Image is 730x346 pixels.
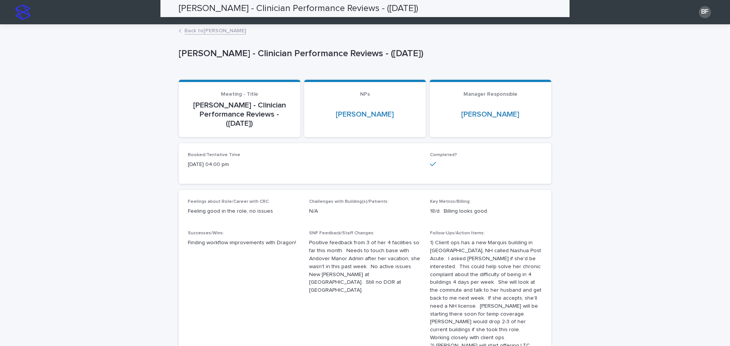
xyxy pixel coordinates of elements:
p: 18/d. Billing looks good. [430,207,542,215]
a: [PERSON_NAME] [336,110,394,119]
span: Feelings about Role/Career with CRC [188,199,269,204]
span: Manager Responsible [463,92,517,97]
p: Finding workflow improvements with Dragon! [188,239,300,247]
span: Completed? [430,153,457,157]
p: [PERSON_NAME] - Clinician Performance Reviews - ([DATE]) [188,101,291,128]
span: SNF Feedback/Staff Changes: [309,231,375,235]
div: BF [699,6,711,18]
p: N/A [309,207,421,215]
span: Meeting - Title [221,92,258,97]
p: Feeling good in the role, no issues [188,207,300,215]
span: NPs [360,92,370,97]
p: [DATE] 04:00 pm [188,161,300,169]
p: Positive feedback from 3 of her 4 facilities so far this month. Needs to touch base with Andover ... [309,239,421,294]
img: stacker-logo-s-only.png [15,5,30,20]
p: [PERSON_NAME] - Clinician Performance Reviews - ([DATE]) [179,48,548,59]
span: Challenges with Building(s)/Patients: [309,199,389,204]
a: [PERSON_NAME] [461,110,519,119]
span: Successes/Wins: [188,231,224,235]
span: Key Metrics/Billing: [430,199,471,204]
span: Follow-Ups/Action Items: [430,231,485,235]
span: Booked/Tentative Time [188,153,240,157]
a: Back to[PERSON_NAME] [184,26,246,35]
